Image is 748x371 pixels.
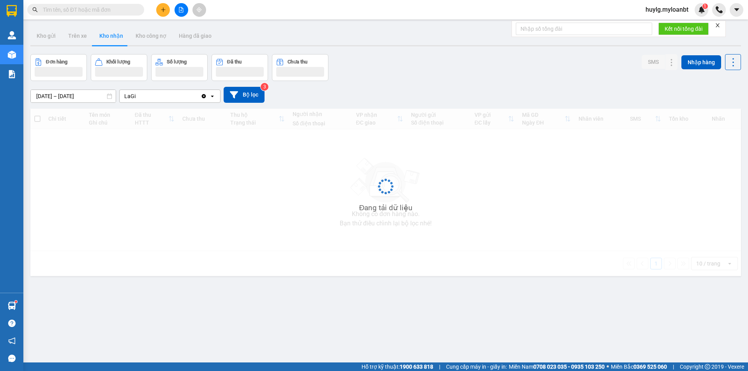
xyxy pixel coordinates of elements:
span: notification [8,337,16,345]
button: Đã thu [212,54,268,81]
span: | [673,362,674,371]
button: caret-down [730,3,743,17]
img: icon-new-feature [698,6,705,13]
strong: 0369 525 060 [633,364,667,370]
strong: 0708 023 035 - 0935 103 250 [533,364,605,370]
button: plus [156,3,170,17]
button: Trên xe [62,26,93,45]
button: Hàng đã giao [173,26,218,45]
svg: open [209,93,215,99]
img: solution-icon [8,70,16,78]
div: Đơn hàng [46,59,67,65]
div: Chưa thu [288,59,307,65]
span: Hỗ trợ kỹ thuật: [362,362,433,371]
img: logo-vxr [7,5,17,17]
button: Kho nhận [93,26,129,45]
span: file-add [178,7,184,12]
button: Đơn hàng [30,54,87,81]
svg: Clear value [201,93,207,99]
input: Tìm tên, số ĐT hoặc mã đơn [43,5,135,14]
span: 1 [704,4,706,9]
sup: 1 [702,4,708,9]
span: huylg.myloanbt [639,5,695,14]
span: aim [196,7,202,12]
button: Khối lượng [91,54,147,81]
input: Selected LaGi. [136,92,137,100]
div: LaGi [124,92,136,100]
div: Khối lượng [106,59,130,65]
button: Chưa thu [272,54,328,81]
input: Nhập số tổng đài [516,23,652,35]
button: Bộ lọc [224,87,265,103]
span: Miền Nam [509,362,605,371]
button: SMS [642,55,665,69]
button: aim [192,3,206,17]
span: Kết nối tổng đài [665,25,702,33]
span: close [715,23,720,28]
sup: 1 [15,301,17,303]
img: warehouse-icon [8,51,16,59]
span: caret-down [733,6,740,13]
span: | [439,362,440,371]
img: warehouse-icon [8,31,16,39]
sup: 3 [261,83,268,91]
img: warehouse-icon [8,302,16,310]
span: Miền Bắc [611,362,667,371]
span: ⚪️ [607,365,609,368]
strong: 1900 633 818 [400,364,433,370]
span: plus [161,7,166,12]
div: Số lượng [167,59,187,65]
div: Đang tải dữ liệu [359,202,413,214]
span: message [8,355,16,362]
button: Nhập hàng [681,55,721,69]
span: search [32,7,38,12]
span: question-circle [8,320,16,327]
button: Kho công nợ [129,26,173,45]
button: file-add [175,3,188,17]
button: Kết nối tổng đài [658,23,709,35]
button: Số lượng [151,54,208,81]
img: phone-icon [716,6,723,13]
span: Cung cấp máy in - giấy in: [446,362,507,371]
button: Kho gửi [30,26,62,45]
input: Select a date range. [31,90,116,102]
span: copyright [705,364,710,369]
div: Đã thu [227,59,242,65]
